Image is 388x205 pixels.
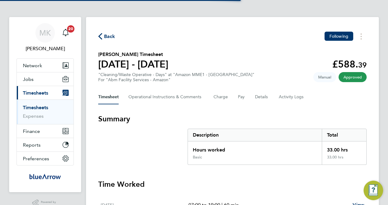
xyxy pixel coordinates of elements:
[17,152,74,165] button: Preferences
[98,77,254,82] div: For "Abm Facility Services - Amazon"
[128,90,204,104] button: Operational Instructions & Comments
[356,32,367,41] button: Timesheets Menu
[23,156,49,162] span: Preferences
[332,58,367,70] app-decimal: £588.
[23,113,44,119] a: Expenses
[41,200,58,205] span: Powered by
[329,33,348,39] span: Following
[17,59,74,72] button: Network
[104,33,115,40] span: Back
[98,51,168,58] h2: [PERSON_NAME] Timesheet
[16,45,74,52] span: Miriam Kerins
[17,138,74,151] button: Reports
[98,33,115,40] button: Back
[322,129,366,141] div: Total
[17,124,74,138] button: Finance
[188,129,322,141] div: Description
[98,114,367,124] h3: Summary
[255,90,269,104] button: Details
[17,72,74,86] button: Jobs
[193,155,202,160] div: Basic
[325,32,353,41] button: Following
[313,72,336,82] span: This timesheet was manually created.
[339,72,367,82] span: This timesheet has been approved.
[238,90,245,104] button: Pay
[67,25,74,33] span: 20
[16,172,74,181] a: Go to home page
[29,172,61,181] img: bluearrow-logo-retina.png
[358,61,367,69] span: 39
[98,58,168,70] h1: [DATE] - [DATE]
[322,141,366,155] div: 33.00 hrs
[39,29,51,37] span: MK
[23,90,48,96] span: Timesheets
[23,76,34,82] span: Jobs
[188,129,367,165] div: Summary
[17,99,74,124] div: Timesheets
[98,90,119,104] button: Timesheet
[23,63,42,68] span: Network
[23,128,40,134] span: Finance
[17,86,74,99] button: Timesheets
[23,105,48,110] a: Timesheets
[59,23,72,43] a: 20
[279,90,304,104] button: Activity Logs
[364,181,383,200] button: Engage Resource Center
[188,141,322,155] div: Hours worked
[98,179,367,189] h3: Time Worked
[98,72,254,82] div: "Cleaning/Waste Operative - Days" at "Amazon MME1 - [GEOGRAPHIC_DATA]"
[16,23,74,52] a: MK[PERSON_NAME]
[9,17,81,192] nav: Main navigation
[214,90,228,104] button: Charge
[23,142,41,148] span: Reports
[322,155,366,165] div: 33.00 hrs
